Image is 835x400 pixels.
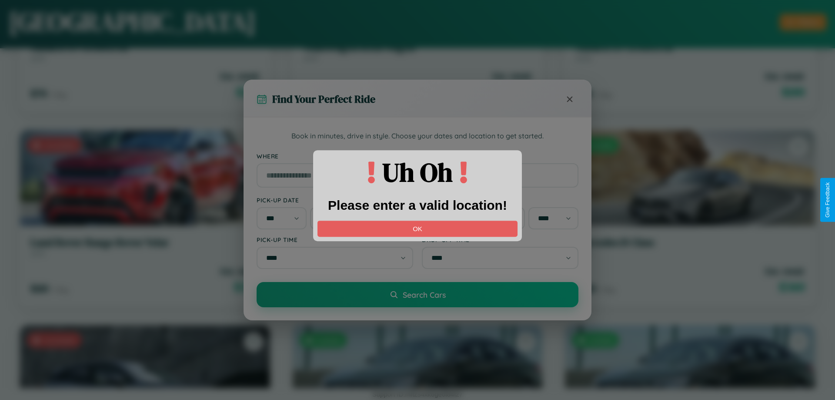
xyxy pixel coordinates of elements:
h3: Find Your Perfect Ride [272,92,375,106]
label: Drop-off Date [422,196,578,204]
label: Pick-up Time [257,236,413,243]
span: Search Cars [403,290,446,299]
label: Drop-off Time [422,236,578,243]
p: Book in minutes, drive in style. Choose your dates and location to get started. [257,131,578,142]
label: Where [257,152,578,160]
label: Pick-up Date [257,196,413,204]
